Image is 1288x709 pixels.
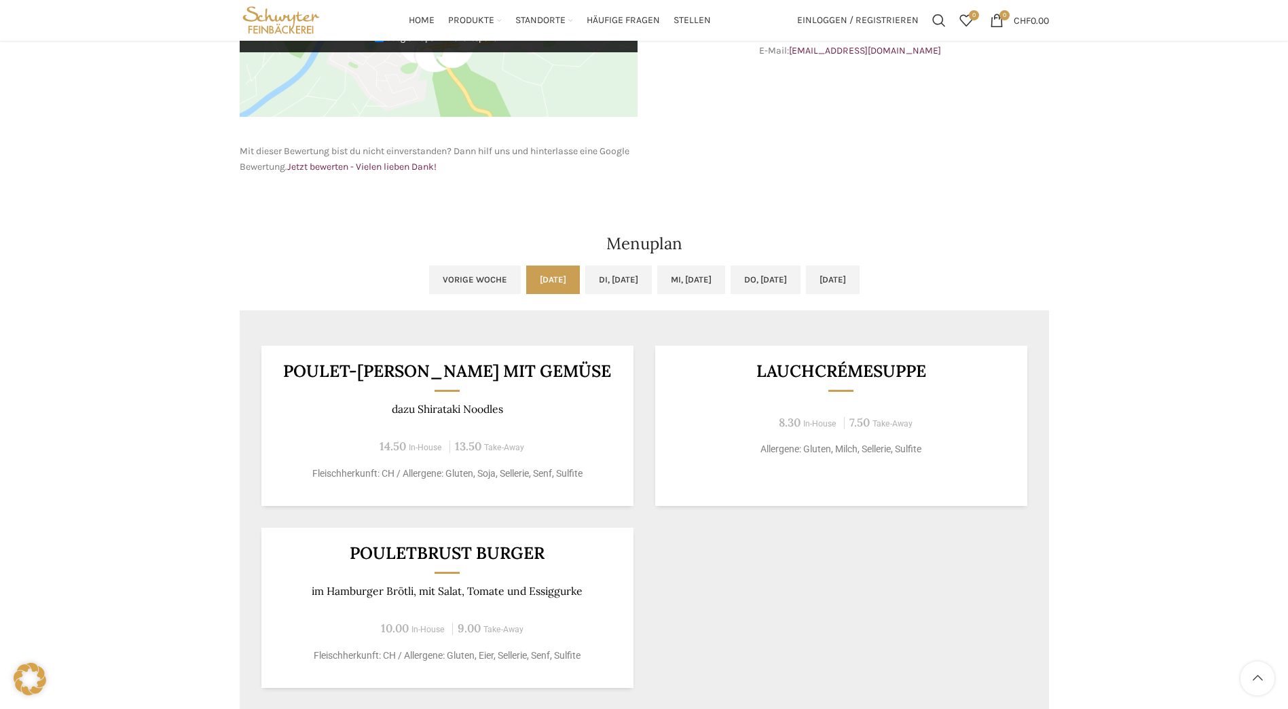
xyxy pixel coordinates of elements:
a: Standorte [515,7,573,34]
span: 13.50 [455,439,481,454]
span: In-House [409,443,442,452]
a: Do, [DATE] [731,266,801,294]
span: Take-Away [872,419,913,429]
p: Mit dieser Bewertung bist du nicht einverstanden? Dann hilf uns und hinterlasse eine Google Bewer... [240,144,638,175]
span: CHF [1014,14,1031,26]
span: Take-Away [483,625,523,634]
div: Main navigation [329,7,790,34]
a: Site logo [240,14,323,25]
a: Suchen [925,7,953,34]
a: Produkte [448,7,502,34]
span: Häufige Fragen [587,14,660,27]
h2: Menuplan [240,236,1049,252]
p: Allergene: Gluten, Milch, Sellerie, Sulfite [671,442,1010,456]
a: Di, [DATE] [585,266,652,294]
span: 9.00 [458,621,481,636]
a: 0 [953,7,980,34]
span: Einloggen / Registrieren [797,16,919,25]
a: [PHONE_NUMBER] [826,30,906,41]
a: Home [409,7,435,34]
span: 7.50 [849,415,870,430]
span: Stellen [674,14,711,27]
span: 8.30 [779,415,801,430]
a: Scroll to top button [1240,661,1274,695]
a: Häufige Fragen [587,7,660,34]
a: [EMAIL_ADDRESS][DOMAIN_NAME] [789,45,941,56]
span: 0 [969,10,979,20]
small: Google Maps immer entsperren [386,33,502,42]
a: 0 CHF0.00 [983,7,1056,34]
a: Mi, [DATE] [657,266,725,294]
a: [DATE] [806,266,860,294]
bdi: 0.00 [1014,14,1049,26]
p: Fleischherkunft: CH / Allergene: Gluten, Eier, Sellerie, Senf, Sulfite [278,649,617,663]
span: Take-Away [484,443,524,452]
p: Fleischherkunft: CH / Allergene: Gluten, Soja, Sellerie, Senf, Sulfite [278,467,617,481]
span: In-House [803,419,836,429]
a: Vorige Woche [429,266,521,294]
p: Telefon: E-Mail: [651,29,1049,59]
span: 10.00 [381,621,409,636]
h3: Lauchcrémesuppe [671,363,1010,380]
span: Standorte [515,14,566,27]
p: dazu Shirataki Noodles [278,403,617,416]
a: Stellen [674,7,711,34]
a: [DATE] [526,266,580,294]
a: Jetzt bewerten - Vielen lieben Dank! [287,161,437,172]
div: Meine Wunschliste [953,7,980,34]
span: In-House [411,625,445,634]
span: 0 [999,10,1010,20]
span: Home [409,14,435,27]
span: 14.50 [380,439,406,454]
span: Produkte [448,14,494,27]
h3: POULET-[PERSON_NAME] MIT GEMÜSE [278,363,617,380]
h3: Pouletbrust Burger [278,545,617,562]
p: im Hamburger Brötli, mit Salat, Tomate und Essiggurke [278,585,617,598]
a: Einloggen / Registrieren [790,7,925,34]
